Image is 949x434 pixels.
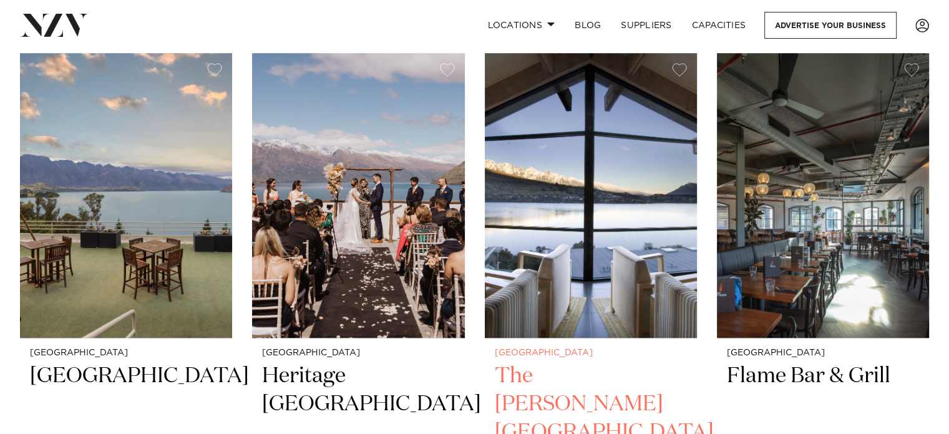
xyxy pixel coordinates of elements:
img: nzv-logo.png [20,14,88,36]
a: Capacities [682,12,756,39]
a: SUPPLIERS [611,12,681,39]
a: BLOG [565,12,611,39]
small: [GEOGRAPHIC_DATA] [262,348,454,358]
small: [GEOGRAPHIC_DATA] [495,348,687,358]
small: [GEOGRAPHIC_DATA] [727,348,919,358]
img: Rooftop event space at Mercure Queenstown Resort [20,53,232,338]
a: Locations [477,12,565,39]
small: [GEOGRAPHIC_DATA] [30,348,222,358]
a: Advertise your business [764,12,897,39]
